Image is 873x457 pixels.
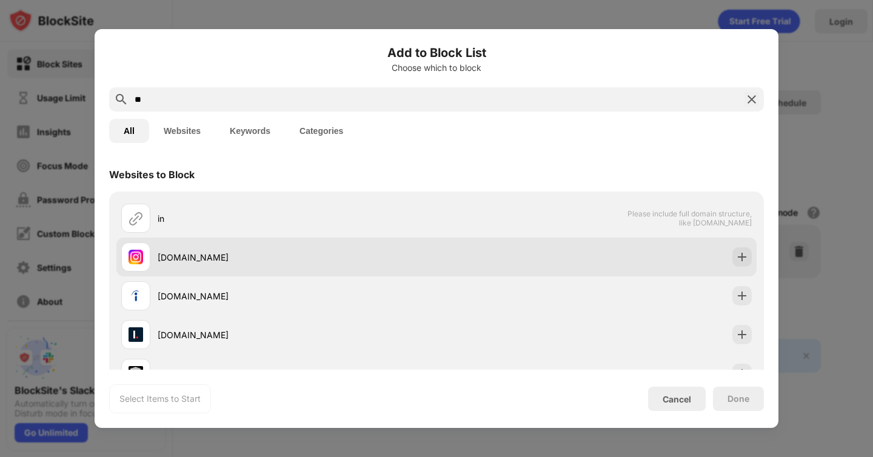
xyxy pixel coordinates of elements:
[663,394,691,404] div: Cancel
[129,366,143,381] img: favicons
[744,92,759,107] img: search-close
[114,92,129,107] img: search.svg
[129,289,143,303] img: favicons
[727,394,749,404] div: Done
[129,211,143,225] img: url.svg
[129,250,143,264] img: favicons
[158,290,436,302] div: [DOMAIN_NAME]
[109,44,764,62] h6: Add to Block List
[158,329,436,341] div: [DOMAIN_NAME]
[129,327,143,342] img: favicons
[119,393,201,405] div: Select Items to Start
[158,212,436,225] div: in
[158,251,436,264] div: [DOMAIN_NAME]
[158,367,436,380] div: [DOMAIN_NAME]
[109,119,149,143] button: All
[109,168,195,181] div: Websites to Block
[109,63,764,73] div: Choose which to block
[215,119,285,143] button: Keywords
[627,209,752,227] span: Please include full domain structure, like [DOMAIN_NAME]
[285,119,358,143] button: Categories
[149,119,215,143] button: Websites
